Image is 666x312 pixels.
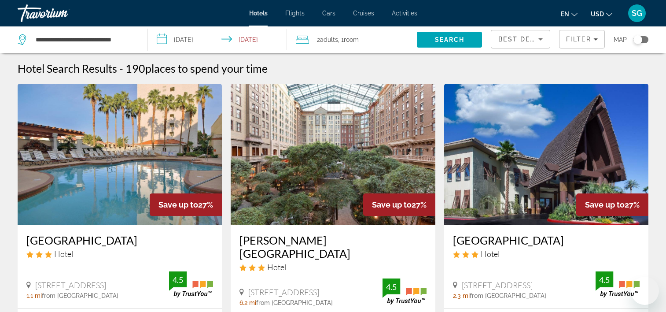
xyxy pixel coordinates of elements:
img: Sam's Town Hotel & Gambling Hall [231,84,435,225]
a: Flights [285,10,305,17]
span: 2 [317,33,338,46]
img: Tahiti Resort [444,84,648,225]
a: [GEOGRAPHIC_DATA] [453,234,640,247]
a: Cruises [353,10,374,17]
button: Filters [559,30,605,48]
span: [STREET_ADDRESS] [462,280,533,290]
div: 3 star Hotel [453,249,640,259]
span: , 1 [338,33,359,46]
button: User Menu [626,4,648,22]
span: Hotel [267,262,286,272]
span: from [GEOGRAPHIC_DATA] [470,292,546,299]
a: [PERSON_NAME][GEOGRAPHIC_DATA] [239,234,426,260]
button: Select check in and out date [148,26,287,53]
span: Search [435,36,465,43]
span: USD [591,11,604,18]
h2: 190 [125,62,268,75]
span: Save up to [585,200,625,209]
div: 27% [363,193,435,216]
img: TrustYou guest rating badge [383,279,427,305]
span: - [119,62,123,75]
input: Search hotel destination [35,33,134,46]
img: Gold Coast Hotel and Casino [18,84,222,225]
span: Hotel [481,249,500,259]
mat-select: Sort by [498,34,543,45]
span: [STREET_ADDRESS] [35,280,106,290]
a: Travorium [18,2,106,25]
a: Hotels [249,10,268,17]
button: Change language [561,7,578,20]
div: 27% [576,193,648,216]
iframe: Button to launch messaging window [631,277,659,305]
span: SG [632,9,642,18]
span: Save up to [158,200,198,209]
span: Adults [320,36,338,43]
span: places to spend your time [145,62,268,75]
button: Search [417,32,482,48]
img: TrustYou guest rating badge [596,271,640,297]
span: Map [614,33,627,46]
h1: Hotel Search Results [18,62,117,75]
div: 4.5 [383,282,400,292]
a: [GEOGRAPHIC_DATA] [26,234,213,247]
span: 2.3 mi [453,292,470,299]
button: Toggle map [627,36,648,44]
a: Cars [322,10,335,17]
div: 4.5 [169,275,187,285]
div: 27% [150,193,222,216]
span: [STREET_ADDRESS] [248,287,319,297]
span: from [GEOGRAPHIC_DATA] [256,299,333,306]
div: 4.5 [596,275,613,285]
button: Travelers: 2 adults, 0 children [287,26,417,53]
span: Filter [566,36,591,43]
span: Room [344,36,359,43]
span: en [561,11,569,18]
span: from [GEOGRAPHIC_DATA] [42,292,118,299]
img: TrustYou guest rating badge [169,271,213,297]
span: 1.1 mi [26,292,42,299]
div: 3 star Hotel [239,262,426,272]
span: Hotel [54,249,73,259]
span: 6.2 mi [239,299,256,306]
div: 3 star Hotel [26,249,213,259]
button: Change currency [591,7,612,20]
span: Best Deals [498,36,544,43]
span: Save up to [372,200,412,209]
a: Activities [392,10,417,17]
